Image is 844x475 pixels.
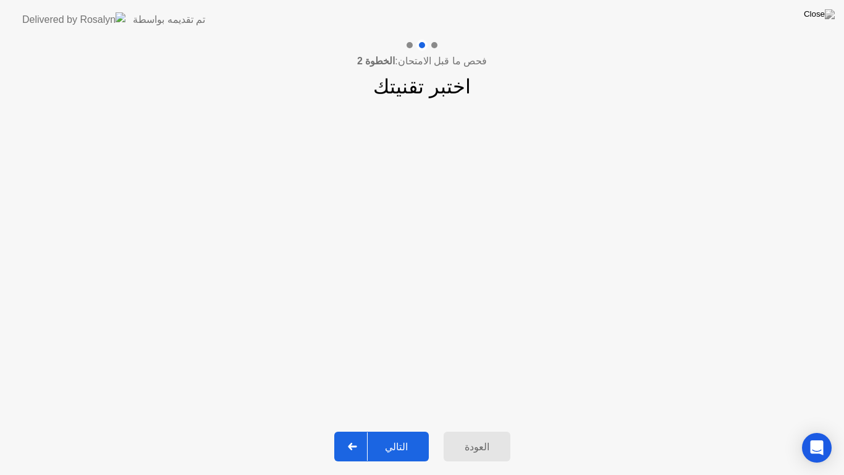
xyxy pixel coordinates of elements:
[334,432,429,461] button: التالي
[804,9,835,19] img: Close
[133,12,205,27] div: تم تقديمه بواسطة
[22,12,125,27] img: Delivered by Rosalyn
[368,441,425,453] div: التالي
[373,72,471,101] h1: اختبر تقنيتك
[444,432,510,461] button: العودة
[447,441,507,453] div: العودة
[357,54,487,69] h4: فحص ما قبل الامتحان:
[357,56,395,66] b: الخطوة 2
[802,433,832,463] div: Open Intercom Messenger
